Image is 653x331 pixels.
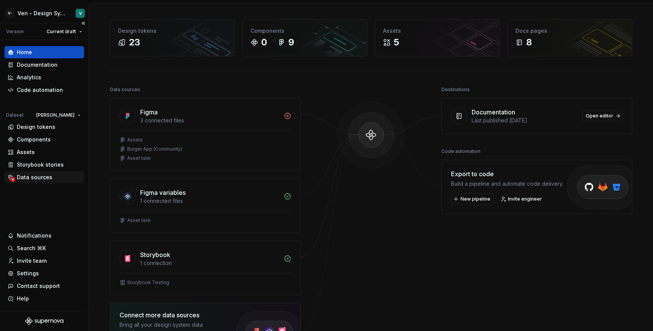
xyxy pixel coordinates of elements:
[140,259,279,267] div: 1 connection
[17,61,58,69] div: Documentation
[6,112,24,118] div: Dataset
[5,280,84,292] button: Contact support
[127,155,151,161] div: Asset task
[127,217,151,223] div: Asset task
[261,36,267,48] div: 0
[5,84,84,96] a: Code automation
[375,19,500,56] a: Assets5
[394,36,399,48] div: 5
[516,27,624,35] div: Docs pages
[36,112,74,118] span: [PERSON_NAME]
[17,136,51,143] div: Components
[110,241,301,295] a: Storybook1 connectionStorybook Testing
[110,19,235,56] a: Design tokens23
[5,267,84,280] a: Settings
[17,148,35,156] div: Assets
[461,196,490,202] span: New pipeline
[451,194,494,204] button: New pipeline
[5,255,84,267] a: Invite team
[5,292,84,305] button: Help
[5,133,84,146] a: Components
[17,282,60,290] div: Contact support
[17,295,29,302] div: Help
[5,146,84,158] a: Assets
[140,108,158,117] div: Figma
[6,29,24,35] div: Version
[79,10,82,16] div: V
[17,232,52,239] div: Notifications
[251,27,359,35] div: Components
[17,174,52,181] div: Data sources
[383,27,492,35] div: Assets
[498,194,545,204] a: Invite engineer
[18,10,66,17] div: Ven - Design System Test
[140,117,279,124] div: 3 connected files
[508,196,542,202] span: Invite engineer
[5,159,84,171] a: Storybook stories
[110,84,140,95] div: Data sources
[140,197,279,205] div: 1 connected files
[5,230,84,242] button: Notifications
[526,36,532,48] div: 8
[2,5,87,21] button: V-Ven - Design System TestV
[17,123,55,131] div: Design tokens
[582,111,623,121] a: Open editor
[17,74,41,81] div: Analytics
[5,9,15,18] div: V-
[242,19,367,56] a: Components09
[78,18,89,29] button: Collapse sidebar
[472,117,578,124] div: Last published [DATE]
[586,113,613,119] span: Open editor
[451,169,563,178] div: Export to code
[288,36,294,48] div: 9
[5,242,84,254] button: Search ⌘K
[17,86,63,94] div: Code automation
[17,244,46,252] div: Search ⌘K
[43,26,86,37] button: Current draft
[47,29,76,35] span: Current draft
[5,171,84,183] a: Data sources
[17,270,39,277] div: Settings
[33,110,84,121] button: [PERSON_NAME]
[110,98,301,171] a: Figma3 connected filesAssetsBurger App (Community)Asset task
[129,36,140,48] div: 23
[110,178,301,233] a: Figma variables1 connected filesAsset task
[472,108,515,117] div: Documentation
[5,121,84,133] a: Design tokens
[140,188,186,197] div: Figma variables
[127,137,143,143] div: Assets
[508,19,632,56] a: Docs pages8
[17,257,47,265] div: Invite team
[17,161,64,169] div: Storybook stories
[5,71,84,84] a: Analytics
[127,280,169,286] div: Storybook Testing
[118,27,227,35] div: Design tokens
[140,250,170,259] div: Storybook
[127,146,182,152] div: Burger App (Community)
[17,48,32,56] div: Home
[441,146,480,157] div: Code automation
[120,310,223,320] div: Connect more data sources
[441,84,470,95] div: Destinations
[25,317,63,325] svg: Supernova Logo
[5,46,84,58] a: Home
[451,180,563,188] div: Build a pipeline and automate code delivery.
[5,59,84,71] a: Documentation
